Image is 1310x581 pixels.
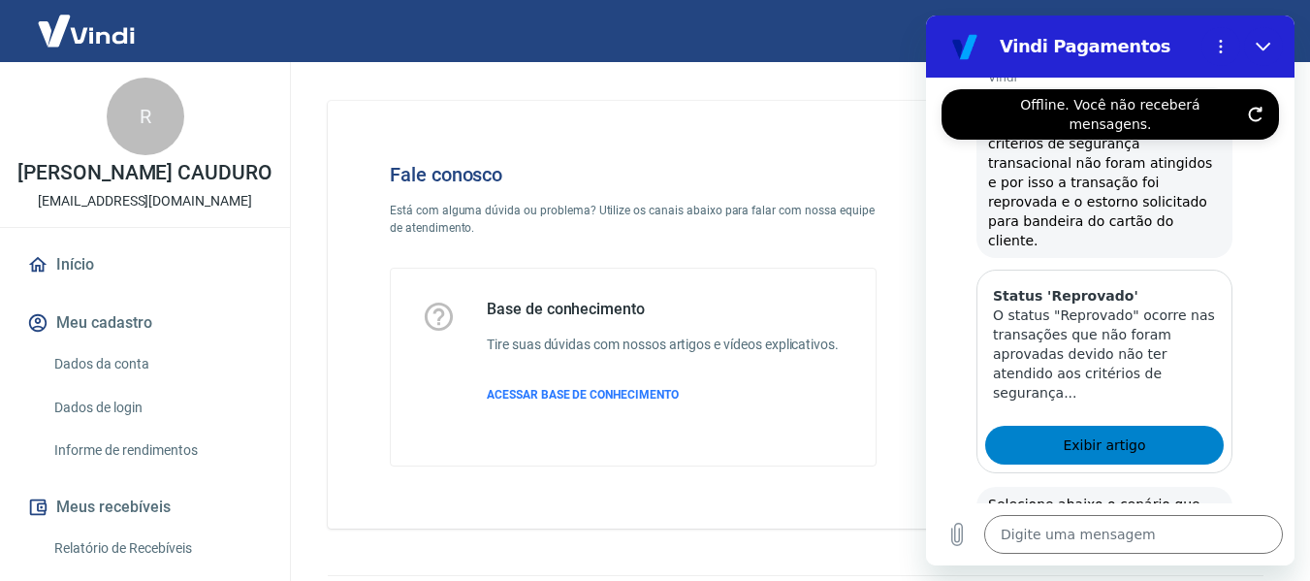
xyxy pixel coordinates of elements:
p: Está com alguma dúvida ou problema? Utilize os canais abaixo para falar com nossa equipe de atend... [390,202,877,237]
a: Informe de rendimentos [47,431,267,470]
div: R [107,78,184,155]
img: Fale conosco [923,132,1218,391]
p: [EMAIL_ADDRESS][DOMAIN_NAME] [38,191,252,211]
iframe: Janela de mensagens [926,16,1294,565]
a: Dados da conta [47,344,267,384]
h5: Base de conhecimento [487,300,839,319]
a: Dados de login [47,388,267,428]
button: Sair [1217,14,1287,49]
a: Início [23,243,267,286]
p: [PERSON_NAME] CAUDURO [17,163,272,183]
img: Vindi [23,1,149,60]
button: Meu cadastro [23,302,267,344]
h4: Fale conosco [390,163,877,186]
button: Meus recebíveis [23,486,267,529]
h6: Tire suas dúvidas com nossos artigos e vídeos explicativos. [487,335,839,355]
a: ACESSAR BASE DE CONHECIMENTO [487,386,839,403]
span: ACESSAR BASE DE CONHECIMENTO [487,388,679,402]
a: Relatório de Recebíveis [47,529,267,568]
